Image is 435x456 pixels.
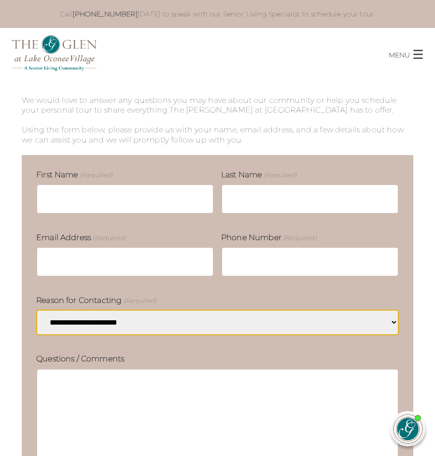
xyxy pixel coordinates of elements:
[36,232,126,243] label: Email Address
[36,170,113,180] label: First Name
[36,354,124,364] label: Questions / Comments
[79,171,113,179] span: (Required)
[123,296,157,305] span: (Required)
[12,35,97,71] img: The Glen Lake Oconee Home
[263,171,297,179] span: (Required)
[221,170,297,180] label: Last Name
[282,233,317,242] span: (Required)
[92,233,126,242] span: (Required)
[389,49,410,60] p: MENU
[394,415,422,443] img: avatar
[36,295,157,306] label: Reason for Contacting
[31,10,404,18] p: Call [DATE] to speak with our Senior Living Specialist to schedule your tour.
[22,125,413,145] p: Using the form below, please provide us with your name, email address, and a few details about ho...
[389,42,435,60] button: MENU
[72,10,137,18] a: [PHONE_NUMBER]
[22,96,413,126] p: We would love to answer any questions you may have about our community or help you schedule your ...
[221,232,317,243] label: Phone Number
